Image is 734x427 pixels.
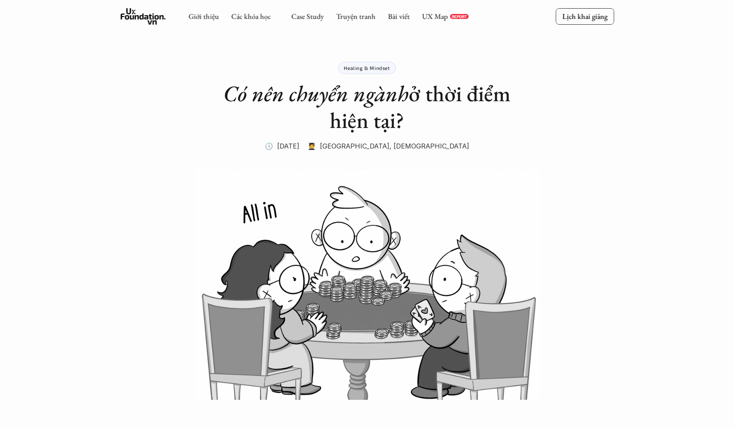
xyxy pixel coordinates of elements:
[344,65,390,71] p: Healing & Mindset
[231,12,271,21] a: Các khóa học
[336,12,375,21] a: Truyện tranh
[452,14,467,19] p: REPORT
[265,140,299,152] p: 🕔 [DATE]
[203,80,532,134] h1: ở thời điểm hiện tại?
[388,12,410,21] a: Bài viết
[389,140,469,152] p: , [DEMOGRAPHIC_DATA]
[422,12,448,21] a: UX Map
[223,79,409,108] em: Có nên chuyển ngành
[556,8,614,24] a: Lịch khai giảng
[308,140,389,152] p: 🧑‍🎓 [GEOGRAPHIC_DATA]
[291,12,324,21] a: Case Study
[562,12,607,21] p: Lịch khai giảng
[188,12,219,21] a: Giới thiệu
